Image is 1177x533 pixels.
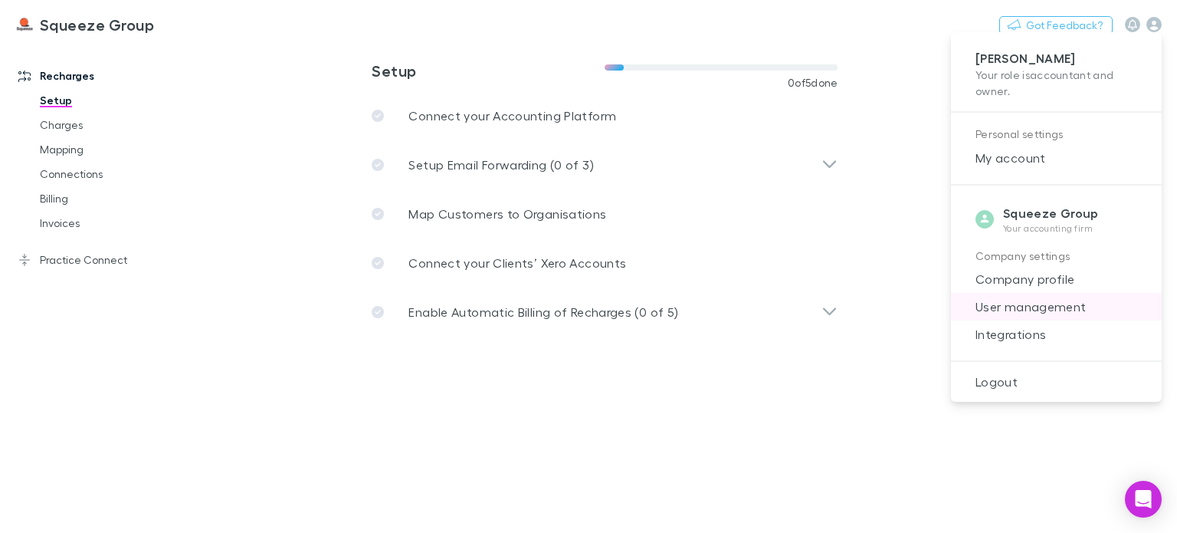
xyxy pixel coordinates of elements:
p: Your role is accountant and owner . [975,67,1137,99]
p: Personal settings [975,125,1137,144]
div: Open Intercom Messenger [1125,481,1162,518]
span: My account [963,149,1149,167]
span: Company profile [963,270,1149,288]
span: User management [963,298,1149,316]
span: Logout [963,373,1149,391]
strong: Squeeze Group [1003,206,1099,221]
span: Integrations [963,325,1149,344]
p: Your accounting firm [1003,222,1099,235]
p: Company settings [975,247,1137,266]
p: [PERSON_NAME] [975,51,1137,67]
